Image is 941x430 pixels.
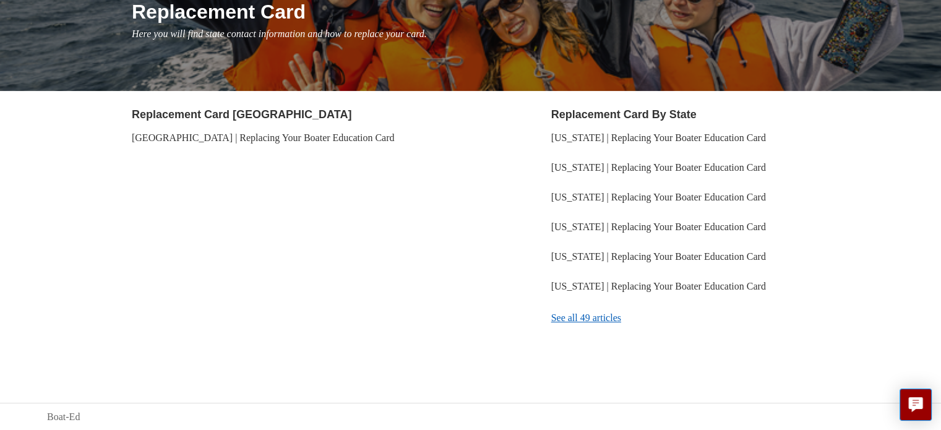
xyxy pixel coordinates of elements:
[551,132,766,143] a: [US_STATE] | Replacing Your Boater Education Card
[132,132,395,143] a: [GEOGRAPHIC_DATA] | Replacing Your Boater Education Card
[900,389,932,421] button: Live chat
[551,221,766,232] a: [US_STATE] | Replacing Your Boater Education Card
[551,162,766,173] a: [US_STATE] | Replacing Your Boater Education Card
[551,251,766,262] a: [US_STATE] | Replacing Your Boater Education Card
[551,108,697,121] a: Replacement Card By State
[132,27,894,41] p: Here you will find state contact information and how to replace your card.
[47,410,80,424] a: Boat-Ed
[551,192,766,202] a: [US_STATE] | Replacing Your Boater Education Card
[551,281,766,291] a: [US_STATE] | Replacing Your Boater Education Card
[551,301,894,335] a: See all 49 articles
[132,108,351,121] a: Replacement Card [GEOGRAPHIC_DATA]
